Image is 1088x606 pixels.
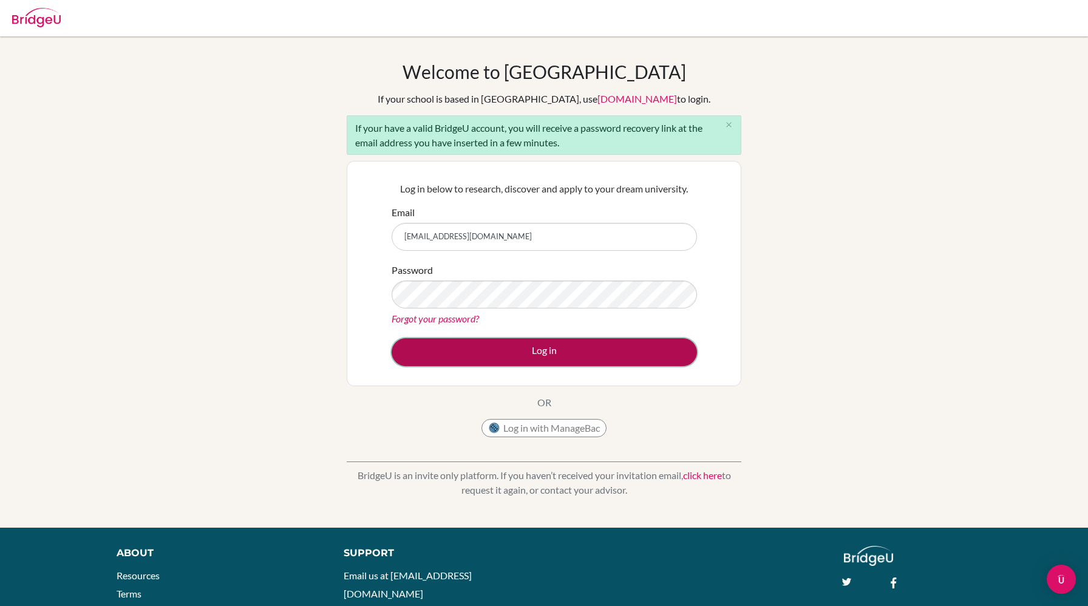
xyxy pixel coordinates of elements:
[537,395,551,410] p: OR
[724,120,733,129] i: close
[1047,565,1076,594] div: Open Intercom Messenger
[344,546,530,560] div: Support
[347,468,741,497] p: BridgeU is an invite only platform. If you haven’t received your invitation email, to request it ...
[716,116,741,134] button: Close
[392,182,697,196] p: Log in below to research, discover and apply to your dream university.
[378,92,710,106] div: If your school is based in [GEOGRAPHIC_DATA], use to login.
[683,469,722,481] a: click here
[344,570,472,599] a: Email us at [EMAIL_ADDRESS][DOMAIN_NAME]
[117,570,160,581] a: Resources
[392,338,697,366] button: Log in
[347,115,741,155] div: If your have a valid BridgeU account, you will receive a password recovery link at the email addr...
[392,263,433,277] label: Password
[392,313,479,324] a: Forgot your password?
[481,419,607,437] button: Log in with ManageBac
[597,93,677,104] a: [DOMAIN_NAME]
[844,546,893,566] img: logo_white@2x-f4f0deed5e89b7ecb1c2cc34c3e3d731f90f0f143d5ea2071677605dd97b5244.png
[392,205,415,220] label: Email
[403,61,686,83] h1: Welcome to [GEOGRAPHIC_DATA]
[117,588,141,599] a: Terms
[12,8,61,27] img: Bridge-U
[117,546,317,560] div: About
